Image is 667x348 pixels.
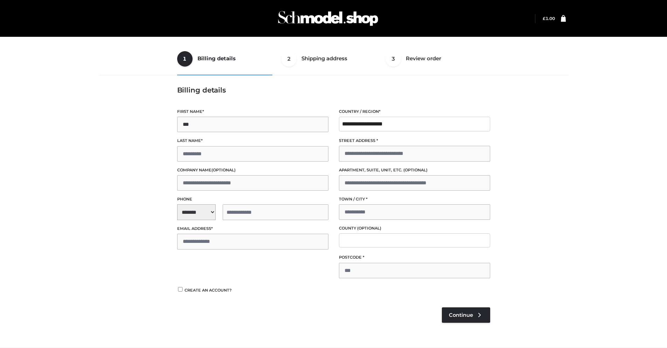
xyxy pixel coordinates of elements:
[276,5,381,32] img: Schmodel Admin 964
[339,254,490,261] label: Postcode
[449,312,473,318] span: Continue
[185,288,232,293] span: Create an account?
[177,86,490,94] h3: Billing details
[177,225,328,232] label: Email address
[403,168,428,172] span: (optional)
[177,287,183,292] input: Create an account?
[177,196,328,203] label: Phone
[211,168,236,172] span: (optional)
[339,167,490,173] label: Apartment, suite, unit, etc.
[442,307,490,323] a: Continue
[357,226,381,231] span: (optional)
[339,108,490,115] label: Country / Region
[339,137,490,144] label: Street address
[543,16,555,21] bdi: 1.00
[177,108,328,115] label: First name
[543,16,555,21] a: £1.00
[177,137,328,144] label: Last name
[339,196,490,203] label: Town / City
[339,225,490,232] label: County
[177,167,328,173] label: Company name
[543,16,546,21] span: £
